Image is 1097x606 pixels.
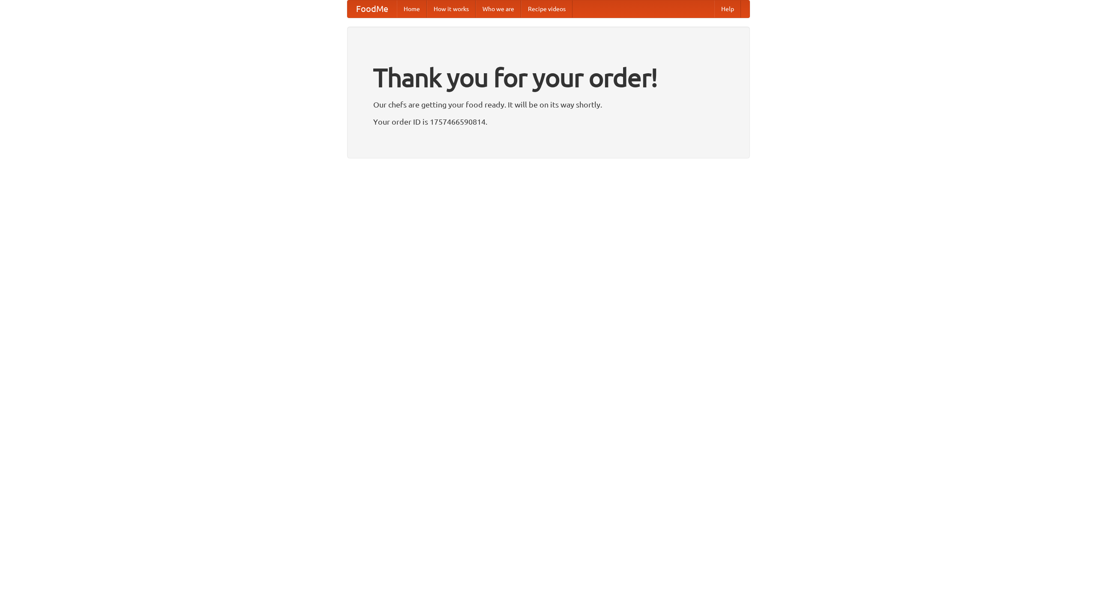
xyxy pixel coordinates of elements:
a: FoodMe [348,0,397,18]
p: Your order ID is 1757466590814. [373,115,724,128]
p: Our chefs are getting your food ready. It will be on its way shortly. [373,98,724,111]
a: Who we are [476,0,521,18]
a: Home [397,0,427,18]
h1: Thank you for your order! [373,57,724,98]
a: Recipe videos [521,0,572,18]
a: Help [714,0,741,18]
a: How it works [427,0,476,18]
